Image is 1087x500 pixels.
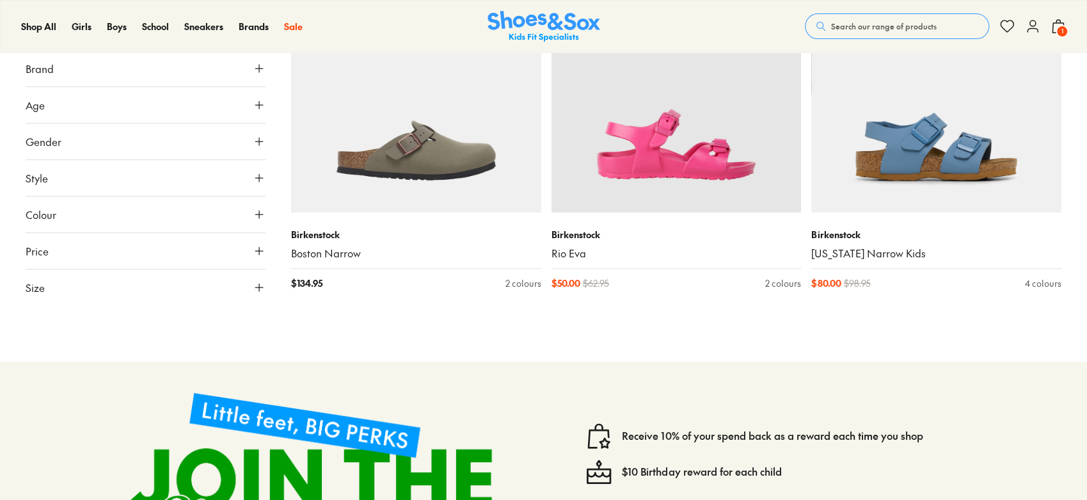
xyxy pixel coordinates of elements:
[26,124,266,159] button: Gender
[811,277,841,290] span: $ 80.00
[551,277,580,290] span: $ 50.00
[72,20,91,33] a: Girls
[831,20,937,32] span: Search our range of products
[26,87,266,123] button: Age
[811,246,1061,261] a: [US_STATE] Narrow Kids
[765,277,801,290] div: 2 colours
[1051,12,1066,40] button: 1
[26,270,266,305] button: Size
[26,233,266,269] button: Price
[26,280,45,295] span: Size
[551,246,802,261] a: Rio Eva
[586,423,612,449] img: vector1.svg
[184,20,223,33] a: Sneakers
[811,228,1061,241] p: Birkenstock
[843,277,870,290] span: $ 98.95
[583,277,609,290] span: $ 62.95
[505,277,541,290] div: 2 colours
[586,459,612,485] img: cake--candle-birthday-event-special-sweet-cake-bake.svg
[26,134,61,149] span: Gender
[488,11,600,42] a: Shoes & Sox
[26,207,56,222] span: Colour
[291,277,322,290] span: $ 134.95
[551,228,802,241] p: Birkenstock
[26,160,266,196] button: Style
[26,197,266,232] button: Colour
[26,61,54,76] span: Brand
[239,20,269,33] a: Brands
[26,170,48,186] span: Style
[622,465,781,479] a: $10 Birthday reward for each child
[284,20,303,33] a: Sale
[805,13,989,39] button: Search our range of products
[26,51,266,86] button: Brand
[488,11,600,42] img: SNS_Logo_Responsive.svg
[21,20,56,33] a: Shop All
[26,243,49,259] span: Price
[107,20,127,33] a: Boys
[142,20,169,33] a: School
[26,97,45,113] span: Age
[1025,277,1061,290] div: 4 colours
[291,246,541,261] a: Boston Narrow
[622,429,923,443] a: Receive 10% of your spend back as a reward each time you shop
[1056,25,1068,38] span: 1
[291,228,541,241] p: Birkenstock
